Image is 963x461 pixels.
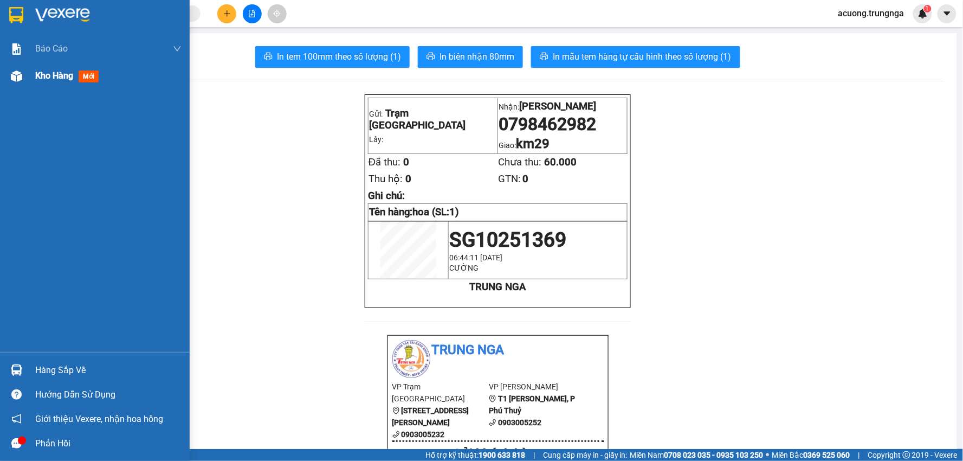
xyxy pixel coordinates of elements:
[35,362,182,379] div: Hàng sắp về
[903,451,910,459] span: copyright
[264,52,273,62] span: printer
[11,71,22,82] img: warehouse-icon
[630,449,764,461] span: Miền Nam
[418,46,523,68] button: printerIn biên nhận 80mm
[926,5,929,12] span: 1
[449,264,479,272] span: CƯỜNG
[540,52,548,62] span: printer
[489,395,496,402] span: environment
[11,389,22,400] span: question-circle
[273,10,281,17] span: aim
[413,206,460,218] span: hoa (SL:
[942,9,952,18] span: caret-down
[369,173,403,185] span: Thu hộ:
[392,406,469,427] b: [STREET_ADDRESS][PERSON_NAME]
[449,253,502,262] span: 06:44:11 [DATE]
[766,453,770,457] span: ⚪️
[772,449,850,461] span: Miền Bắc
[924,5,932,12] sup: 1
[858,449,860,461] span: |
[35,412,163,426] span: Giới thiệu Vexere, nhận hoa hồng
[392,381,489,405] li: VP Trạm [GEOGRAPHIC_DATA]
[469,281,526,293] strong: TRUNG NGA
[499,141,550,150] span: Giao:
[369,135,383,144] span: Lấy:
[277,50,401,63] span: In tem 100mm theo số lượng (1)
[499,114,596,135] span: 0798462982
[531,46,740,68] button: printerIn mẫu tem hàng tự cấu hình theo số lượng (1)
[35,42,68,55] span: Báo cáo
[938,4,956,23] button: caret-down
[11,438,22,449] span: message
[392,340,430,378] img: logo.jpg
[248,10,256,17] span: file-add
[255,46,410,68] button: printerIn tem 100mm theo số lượng (1)
[369,107,497,131] p: Gửi:
[223,10,231,17] span: plus
[11,364,22,376] img: warehouse-icon
[918,9,928,18] img: icon-new-feature
[544,156,577,168] span: 60.000
[489,394,575,415] b: T1 [PERSON_NAME], P Phú Thuỷ
[368,190,405,202] span: Ghi chú:
[217,4,236,23] button: plus
[499,100,626,112] p: Nhận:
[489,419,496,426] span: phone
[35,71,73,81] span: Kho hàng
[498,156,541,168] span: Chưa thu:
[489,381,586,393] li: VP [PERSON_NAME]
[243,4,262,23] button: file-add
[35,436,182,452] div: Phản hồi
[519,100,596,112] span: [PERSON_NAME]
[75,60,82,68] span: environment
[440,50,514,63] span: In biên nhận 80mm
[403,156,409,168] span: 0
[392,340,604,361] li: Trung Nga
[449,228,566,252] span: SG10251369
[498,418,541,427] b: 0903005252
[11,43,22,55] img: solution-icon
[75,46,144,58] li: VP [PERSON_NAME]
[804,451,850,459] strong: 0369 525 060
[664,451,764,459] strong: 0708 023 035 - 0935 103 250
[450,206,460,218] span: 1)
[553,50,732,63] span: In mẫu tem hàng tự cấu hình theo số lượng (1)
[425,449,525,461] span: Hỗ trợ kỹ thuật:
[173,44,182,53] span: down
[369,107,466,131] span: Trạm [GEOGRAPHIC_DATA]
[369,156,400,168] span: Đã thu:
[5,5,157,26] li: Trung Nga
[268,4,287,23] button: aim
[543,449,628,461] span: Cung cấp máy in - giấy in:
[516,136,550,151] span: km29
[405,173,411,185] span: 0
[35,387,182,403] div: Hướng dẫn sử dụng
[79,71,99,82] span: mới
[5,46,75,82] li: VP Trạm [GEOGRAPHIC_DATA]
[9,7,23,23] img: logo-vxr
[11,414,22,424] span: notification
[5,5,43,43] img: logo.jpg
[369,206,460,218] strong: Tên hàng:
[75,60,141,92] b: T1 [PERSON_NAME], P Phú Thuỷ
[498,173,521,185] span: GTN:
[533,449,535,461] span: |
[830,7,913,20] span: acuong.trungnga
[522,173,528,185] span: 0
[392,407,400,414] span: environment
[402,430,445,439] b: 0903005232
[392,431,400,438] span: phone
[479,451,525,459] strong: 1900 633 818
[426,52,435,62] span: printer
